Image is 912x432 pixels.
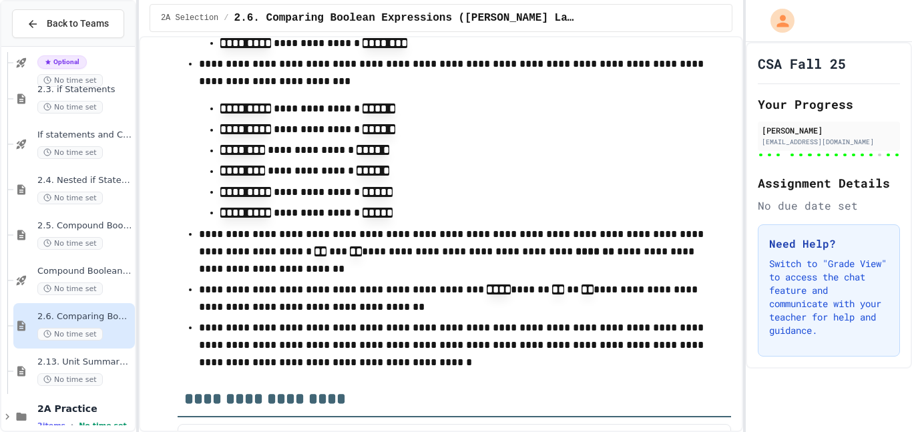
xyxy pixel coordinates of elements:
span: 2.6. Comparing Boolean Expressions (De Morgan’s Laws) [234,10,576,26]
span: If statements and Control Flow - Quiz [37,130,132,141]
span: 2.3. if Statements [37,84,132,95]
h3: Need Help? [769,236,889,252]
div: My Account [756,5,798,36]
span: 2A Practice [37,403,132,415]
span: No time set [37,192,103,204]
span: / [224,13,228,23]
p: Switch to "Grade View" to access the chat feature and communicate with your teacher for help and ... [769,257,889,337]
span: 2A Selection [161,13,218,23]
span: 2 items [37,421,65,430]
div: [EMAIL_ADDRESS][DOMAIN_NAME] [762,137,896,147]
span: Compound Boolean Quiz [37,266,132,277]
span: 2.6. Comparing Boolean Expressions ([PERSON_NAME] Laws) [37,311,132,322]
span: Optional [37,55,87,69]
div: [PERSON_NAME] [762,124,896,136]
span: 2.4. Nested if Statements [37,175,132,186]
span: No time set [37,146,103,159]
span: Back to Teams [47,17,109,31]
span: No time set [37,373,103,386]
span: No time set [37,74,103,87]
h2: Assignment Details [758,174,900,192]
h2: Your Progress [758,95,900,114]
h1: CSA Fall 25 [758,54,846,73]
span: No time set [79,421,127,430]
span: No time set [37,328,103,341]
div: No due date set [758,198,900,214]
span: No time set [37,282,103,295]
span: 2.13. Unit Summary 2a Selection (2.1-2.6) [37,357,132,368]
span: • [71,420,73,431]
span: 2.5. Compound Boolean Expressions [37,220,132,232]
button: Back to Teams [12,9,124,38]
span: No time set [37,101,103,114]
span: No time set [37,237,103,250]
